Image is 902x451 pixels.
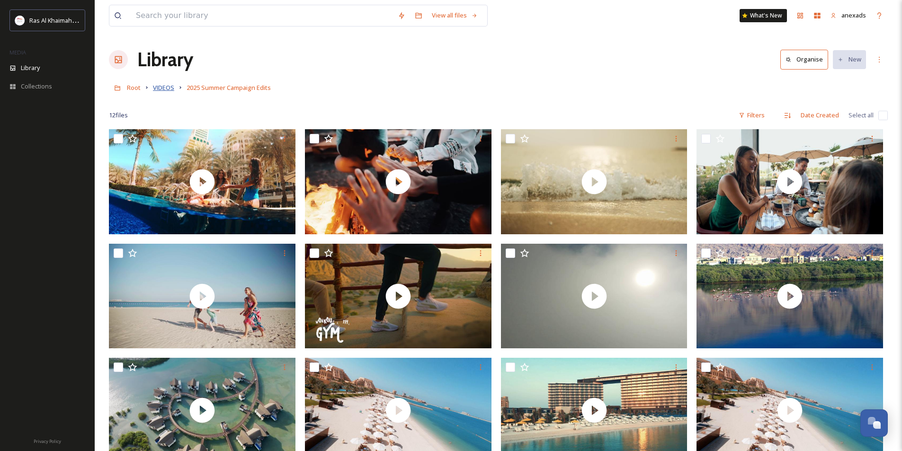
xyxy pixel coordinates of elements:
div: Filters [734,106,769,124]
span: MEDIA [9,49,26,56]
img: Logo_RAKTDA_RGB-01.png [15,16,25,25]
span: 12 file s [109,111,128,120]
span: 2025 Summer Campaign Edits [187,83,271,92]
a: Root [127,82,141,93]
img: thumbnail [109,244,295,349]
span: Select all [848,111,874,120]
div: Date Created [796,106,844,124]
button: Open Chat [860,409,888,437]
a: 2025 Summer Campaign Edits [187,82,271,93]
a: Library [137,45,193,74]
input: Search your library [131,5,393,26]
a: VIDEOS [153,82,174,93]
img: thumbnail [109,129,295,234]
img: thumbnail [501,129,688,234]
span: Root [127,83,141,92]
img: thumbnail [305,244,491,349]
span: VIDEOS [153,83,174,92]
button: New [833,50,866,69]
a: anexads [826,6,871,25]
button: Organise [780,50,828,69]
img: thumbnail [305,129,491,234]
img: thumbnail [697,244,883,349]
a: Privacy Policy [34,435,61,446]
span: Collections [21,82,52,91]
a: Organise [780,50,833,69]
img: thumbnail [697,129,883,234]
span: anexads [841,11,866,19]
span: Library [21,63,40,72]
span: Ras Al Khaimah Tourism Development Authority [29,16,163,25]
span: Privacy Policy [34,438,61,444]
img: thumbnail [501,244,688,349]
a: View all files [427,6,482,25]
a: What's New [740,9,787,22]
